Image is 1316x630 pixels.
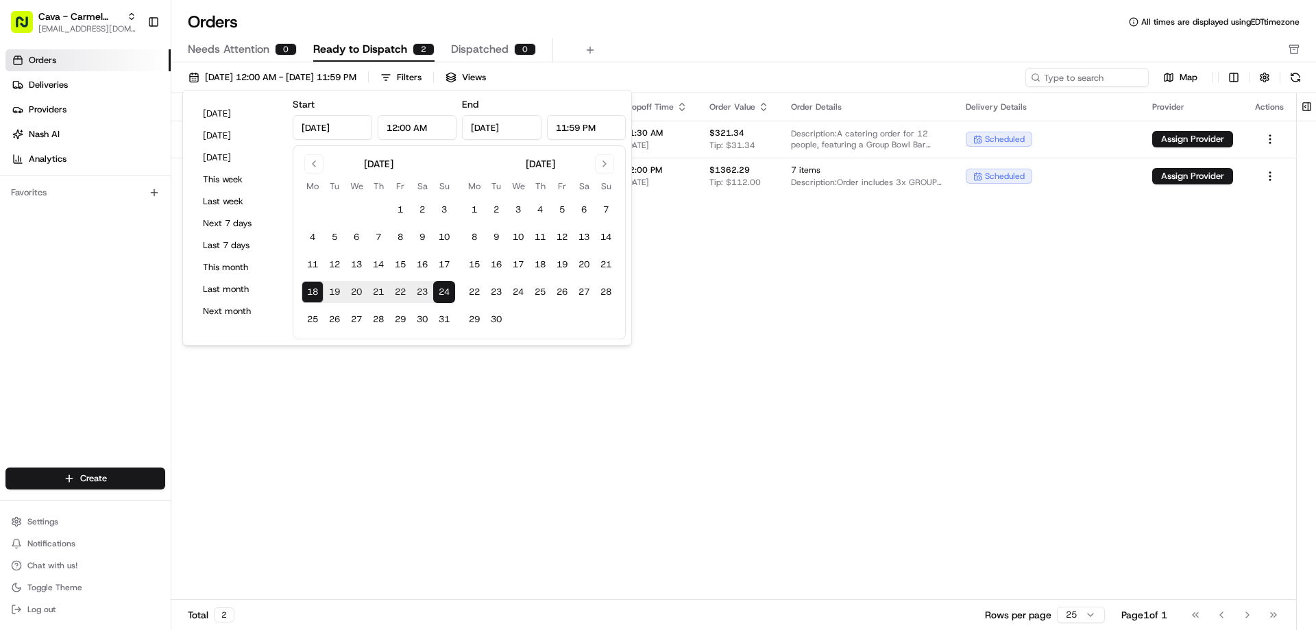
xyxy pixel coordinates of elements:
[709,177,761,188] span: Tip: $112.00
[985,134,1025,145] span: scheduled
[313,41,407,58] span: Ready to Dispatch
[188,11,238,33] h1: Orders
[709,140,755,151] span: Tip: $31.34
[791,177,944,188] span: Description: Order includes 3x GROUP BOWL BAR - Grilled Chicken, 2x GROUP BOWL BAR - Falafel, and...
[5,534,165,553] button: Notifications
[1152,101,1233,112] div: Provider
[1154,69,1206,86] button: Map
[27,604,56,615] span: Log out
[197,192,279,211] button: Last week
[364,157,393,171] div: [DATE]
[197,148,279,167] button: [DATE]
[485,254,507,276] button: 16
[463,308,485,330] button: 29
[507,254,529,276] button: 17
[389,308,411,330] button: 29
[485,226,507,248] button: 9
[1152,168,1233,184] button: Assign Provider
[451,41,509,58] span: Dispatched
[433,254,455,276] button: 17
[595,179,617,193] th: Sunday
[205,71,356,84] span: [DATE] 12:00 AM - [DATE] 11:59 PM
[529,281,551,303] button: 25
[14,131,38,156] img: 1736555255976-a54dd68f-1ca7-489b-9aae-adbdc363a1c4
[38,10,121,23] button: Cava - Carmel Commons
[5,99,171,121] a: Providers
[462,71,486,84] span: Views
[367,226,389,248] button: 7
[27,250,38,261] img: 1736555255976-a54dd68f-1ca7-489b-9aae-adbdc363a1c4
[130,306,220,320] span: API Documentation
[411,254,433,276] button: 16
[397,71,422,84] div: Filters
[411,199,433,221] button: 2
[97,339,166,350] a: Powered byPylon
[507,226,529,248] button: 10
[27,560,77,571] span: Chat with us!
[463,199,485,221] button: 1
[624,177,687,188] span: [DATE]
[433,226,455,248] button: 10
[367,254,389,276] button: 14
[433,308,455,330] button: 31
[485,199,507,221] button: 2
[29,54,56,66] span: Orders
[709,165,750,175] span: $1362.29
[212,175,249,192] button: See all
[433,281,455,303] button: 24
[302,254,324,276] button: 11
[1141,16,1300,27] span: All times are displayed using EDT timezone
[389,199,411,221] button: 1
[367,308,389,330] button: 28
[551,226,573,248] button: 12
[42,213,111,223] span: [PERSON_NAME]
[5,578,165,597] button: Toggle Theme
[411,226,433,248] button: 9
[275,43,297,56] div: 0
[5,556,165,575] button: Chat with us!
[136,340,166,350] span: Pylon
[551,179,573,193] th: Friday
[197,170,279,189] button: This week
[433,179,455,193] th: Sunday
[5,468,165,489] button: Create
[14,237,36,258] img: Grace Nketiah
[197,258,279,277] button: This month
[413,43,435,56] div: 2
[367,281,389,303] button: 21
[463,226,485,248] button: 8
[624,128,687,138] span: 11:30 AM
[411,281,433,303] button: 23
[29,153,66,165] span: Analytics
[345,254,367,276] button: 13
[14,199,36,221] img: Grace Nketiah
[14,308,25,319] div: 📗
[485,179,507,193] th: Tuesday
[302,281,324,303] button: 18
[507,281,529,303] button: 24
[529,254,551,276] button: 18
[121,250,149,261] span: [DATE]
[485,281,507,303] button: 23
[463,254,485,276] button: 15
[529,226,551,248] button: 11
[42,250,111,261] span: [PERSON_NAME]
[624,140,687,151] span: [DATE]
[595,154,614,173] button: Go to next month
[791,128,944,150] span: Description: A catering order for 12 people, featuring a Group Bowl Bar with grilled chicken, var...
[1152,131,1233,147] button: Assign Provider
[595,199,617,221] button: 7
[966,101,1130,112] div: Delivery Details
[345,179,367,193] th: Wednesday
[5,182,165,204] div: Favorites
[38,23,136,34] button: [EMAIL_ADDRESS][DOMAIN_NAME]
[5,74,171,96] a: Deliveries
[433,199,455,221] button: 3
[114,213,119,223] span: •
[197,280,279,299] button: Last month
[529,199,551,221] button: 4
[389,179,411,193] th: Friday
[27,538,75,549] span: Notifications
[1255,101,1285,112] div: Actions
[233,135,249,152] button: Start new chat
